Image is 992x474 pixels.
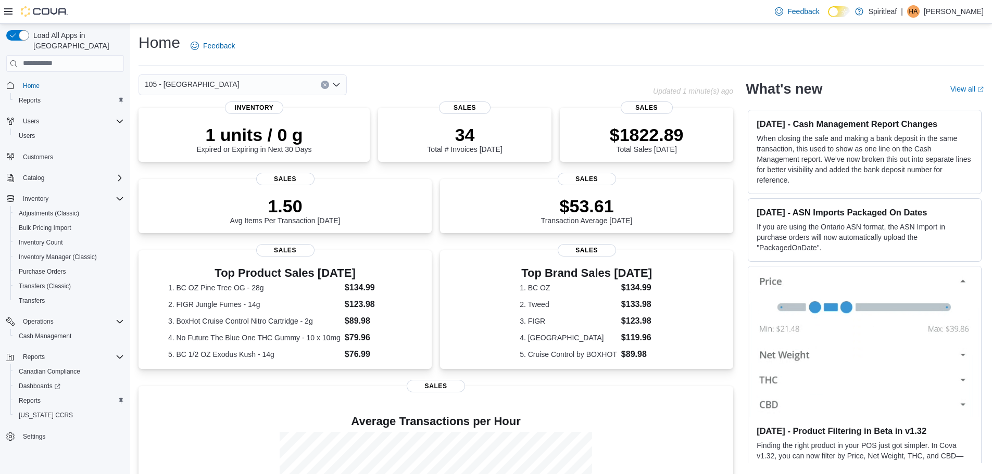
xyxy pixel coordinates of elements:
[19,238,63,247] span: Inventory Count
[10,393,128,408] button: Reports
[21,6,68,17] img: Cova
[19,267,66,276] span: Purchase Orders
[15,409,124,421] span: Washington CCRS
[15,394,124,407] span: Reports
[15,280,75,292] a: Transfers (Classic)
[10,206,128,221] button: Adjustments (Classic)
[345,331,402,344] dd: $79.96
[2,114,128,129] button: Users
[15,130,39,142] a: Users
[10,408,128,422] button: [US_STATE] CCRS
[203,41,235,51] span: Feedback
[520,349,617,360] dt: 5. Cruise Control by BOXHOT
[168,349,341,360] dt: 5. BC 1/2 OZ Exodus Kush - 14g
[828,6,850,17] input: Dark Mode
[23,174,44,182] span: Catalog
[621,331,654,344] dd: $119.96
[541,196,633,216] p: $53.61
[15,265,124,278] span: Purchase Orders
[19,351,49,363] button: Reports
[145,78,240,91] span: 105 - [GEOGRAPHIC_DATA]
[520,267,654,279] h3: Top Brand Sales [DATE]
[901,5,903,18] p: |
[2,78,128,93] button: Home
[19,332,71,340] span: Cash Management
[407,380,465,392] span: Sales
[230,196,341,216] p: 1.50
[621,101,673,114] span: Sales
[147,415,725,428] h4: Average Transactions per Hour
[19,172,48,184] button: Catalog
[19,315,124,328] span: Operations
[19,430,124,443] span: Settings
[621,348,654,361] dd: $89.98
[427,124,502,145] p: 34
[520,299,617,310] dt: 2. Tweed
[2,314,128,329] button: Operations
[15,409,77,421] a: [US_STATE] CCRS
[610,124,684,145] p: $1822.89
[19,282,71,290] span: Transfers (Classic)
[2,429,128,444] button: Settings
[19,96,41,105] span: Reports
[15,294,49,307] a: Transfers
[2,350,128,364] button: Reports
[19,132,35,140] span: Users
[2,171,128,185] button: Catalog
[621,281,654,294] dd: $134.99
[10,250,128,264] button: Inventory Manager (Classic)
[345,348,402,361] dd: $76.99
[15,380,124,392] span: Dashboards
[15,251,101,263] a: Inventory Manager (Classic)
[168,299,341,310] dt: 2. FIGR Jungle Fumes - 14g
[10,129,128,143] button: Users
[10,293,128,308] button: Transfers
[168,332,341,343] dt: 4. No Future The Blue One THC Gummy - 10 x 10mg
[10,279,128,293] button: Transfers (Classic)
[19,396,41,405] span: Reports
[225,101,283,114] span: Inventory
[15,294,124,307] span: Transfers
[321,81,329,89] button: Clear input
[787,6,819,17] span: Feedback
[15,236,67,249] a: Inventory Count
[2,191,128,206] button: Inventory
[15,365,84,378] a: Canadian Compliance
[10,235,128,250] button: Inventory Count
[10,364,128,379] button: Canadian Compliance
[610,124,684,153] div: Total Sales [DATE]
[757,222,973,253] p: If you are using the Ontario ASN format, the ASN Import in purchase orders will now automatically...
[23,432,45,441] span: Settings
[230,196,341,225] div: Avg Items Per Transaction [DATE]
[19,382,60,390] span: Dashboards
[757,119,973,129] h3: [DATE] - Cash Management Report Changes
[10,221,128,235] button: Bulk Pricing Import
[345,315,402,327] dd: $89.98
[15,365,124,378] span: Canadian Compliance
[907,5,920,18] div: Holly A
[19,351,124,363] span: Reports
[19,367,80,376] span: Canadian Compliance
[977,86,984,93] svg: External link
[15,94,124,107] span: Reports
[345,298,402,311] dd: $123.98
[332,81,341,89] button: Open list of options
[19,253,97,261] span: Inventory Manager (Classic)
[15,130,124,142] span: Users
[771,1,823,22] a: Feedback
[621,298,654,311] dd: $133.98
[427,124,502,153] div: Total # Invoices [DATE]
[19,297,45,305] span: Transfers
[15,330,76,342] a: Cash Management
[23,117,39,125] span: Users
[23,195,48,203] span: Inventory
[520,332,617,343] dt: 4. [GEOGRAPHIC_DATA]
[19,172,124,184] span: Catalog
[757,133,973,185] p: When closing the safe and making a bank deposit in the same transaction, this used to show as one...
[139,32,180,53] h1: Home
[15,265,70,278] a: Purchase Orders
[19,224,71,232] span: Bulk Pricing Import
[19,115,124,127] span: Users
[23,353,45,361] span: Reports
[256,244,315,257] span: Sales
